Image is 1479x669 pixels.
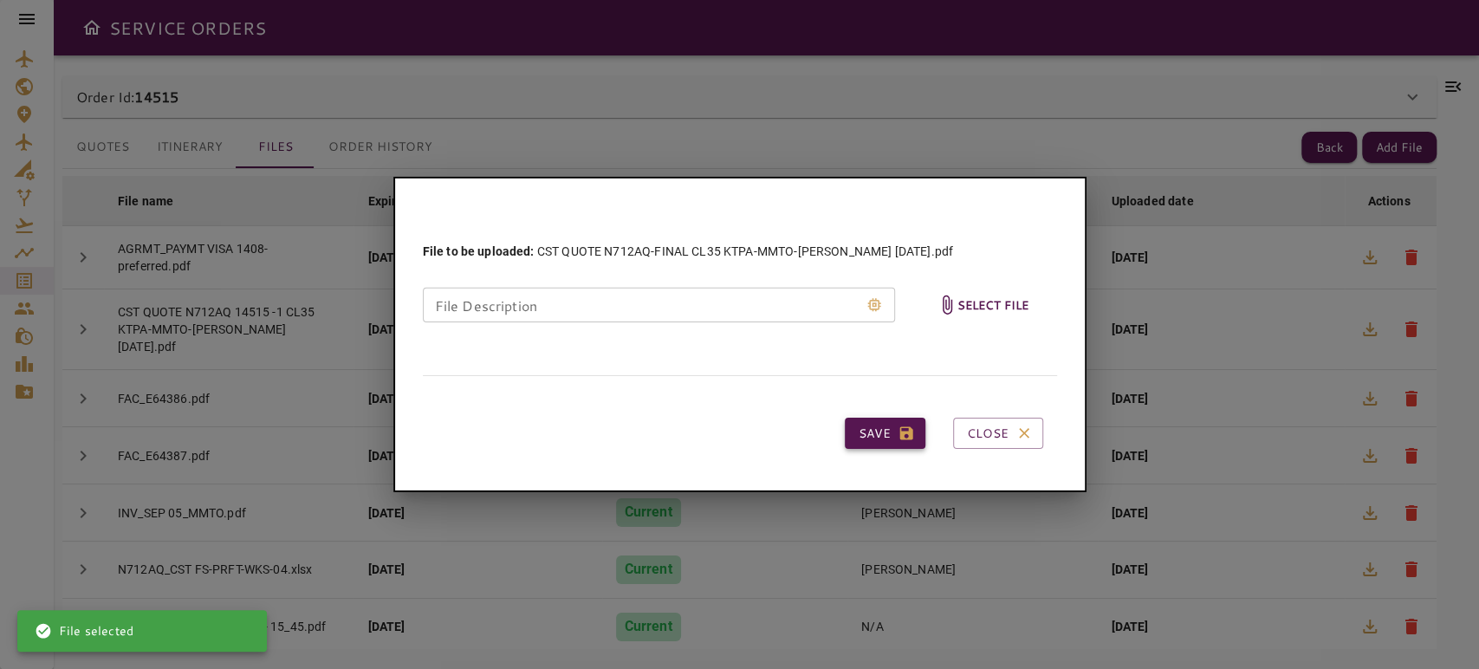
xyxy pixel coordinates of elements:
[35,615,133,646] div: File selected
[845,418,925,450] button: Save
[930,263,1036,347] span: upload picture
[953,418,1043,450] button: Close
[423,244,535,258] span: File to be uploaded:
[423,243,953,260] div: CST QUOTE N712AQ-FINAL CL35 KTPA-MMTO-[PERSON_NAME] [DATE].pdf
[957,295,1029,315] h6: Select file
